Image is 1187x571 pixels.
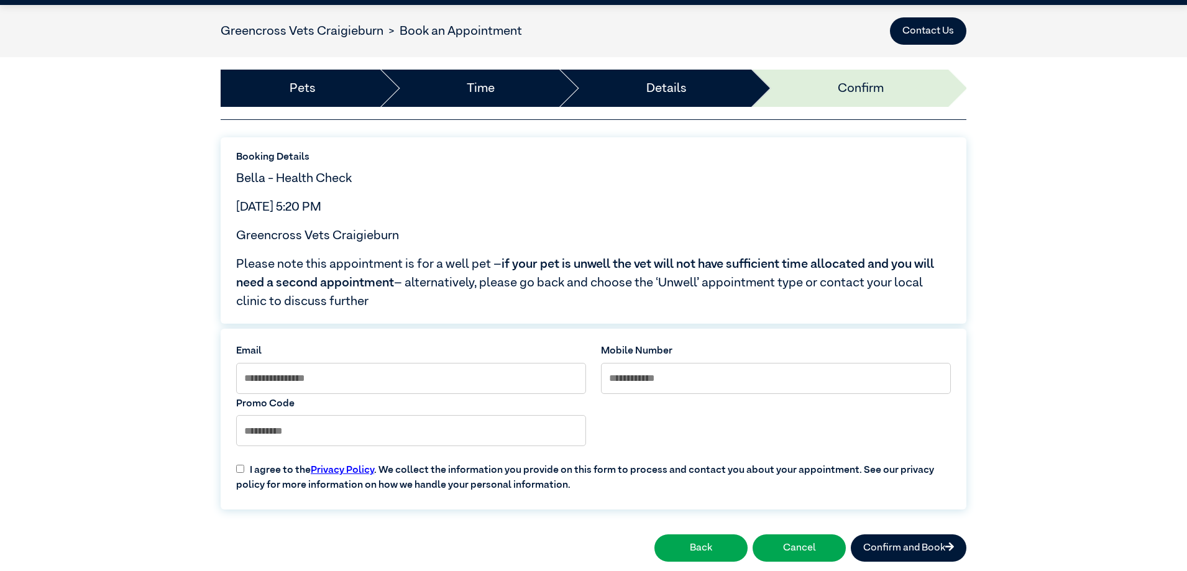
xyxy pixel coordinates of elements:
[221,22,522,40] nav: breadcrumb
[236,255,951,311] span: Please note this appointment is for a well pet – – alternatively, please go back and choose the ‘...
[383,22,522,40] li: Book an Appointment
[601,344,951,359] label: Mobile Number
[467,79,495,98] a: Time
[236,465,244,473] input: I agree to thePrivacy Policy. We collect the information you provide on this form to process and ...
[311,465,374,475] a: Privacy Policy
[229,453,958,493] label: I agree to the . We collect the information you provide on this form to process and contact you a...
[753,534,846,562] button: Cancel
[236,396,586,411] label: Promo Code
[236,258,934,289] span: if your pet is unwell the vet will not have sufficient time allocated and you will need a second ...
[236,201,321,213] span: [DATE] 5:20 PM
[236,150,951,165] label: Booking Details
[890,17,966,45] button: Contact Us
[221,25,383,37] a: Greencross Vets Craigieburn
[236,229,399,242] span: Greencross Vets Craigieburn
[646,79,687,98] a: Details
[290,79,316,98] a: Pets
[851,534,966,562] button: Confirm and Book
[654,534,748,562] button: Back
[236,172,352,185] span: Bella - Health Check
[236,344,586,359] label: Email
